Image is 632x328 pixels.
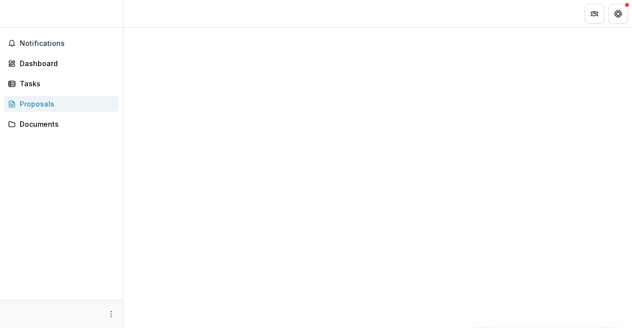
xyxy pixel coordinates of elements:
[20,99,111,109] div: Proposals
[20,39,115,48] span: Notifications
[4,75,119,92] a: Tasks
[4,36,119,51] button: Notifications
[4,55,119,72] a: Dashboard
[20,58,111,69] div: Dashboard
[20,78,111,89] div: Tasks
[4,116,119,132] a: Documents
[585,4,604,24] button: Partners
[4,96,119,112] a: Proposals
[608,4,628,24] button: Get Help
[105,308,117,320] button: More
[20,119,111,129] div: Documents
